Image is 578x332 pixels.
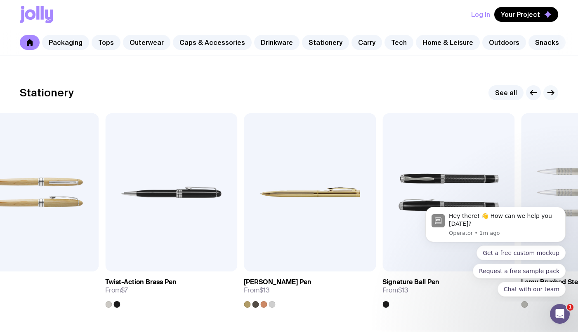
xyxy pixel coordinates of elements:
[244,271,376,308] a: [PERSON_NAME] PenFrom$13
[494,7,558,22] button: Your Project
[567,304,573,311] span: 1
[382,278,439,286] h3: Signature Ball Pen
[382,286,408,295] span: From
[105,278,177,286] h3: Twist-Action Brass Pen
[528,35,566,50] a: Snacks
[382,271,514,308] a: Signature Ball PenFrom$13
[254,35,300,50] a: Drinkware
[105,271,237,308] a: Twist-Action Brass PenFrom$7
[123,35,170,50] a: Outerwear
[244,278,311,286] h3: [PERSON_NAME] Pen
[20,87,74,99] h2: Stationery
[416,35,480,50] a: Home & Leisure
[413,199,578,302] iframe: Intercom notifications message
[398,286,408,295] span: $13
[482,35,526,50] a: Outdoors
[501,10,540,19] span: Your Project
[244,286,269,295] span: From
[92,35,120,50] a: Tops
[42,35,89,50] a: Packaging
[260,286,269,295] span: $13
[121,286,128,295] span: $7
[352,35,382,50] a: Carry
[488,85,524,100] a: See all
[471,7,490,22] button: Log In
[173,35,252,50] a: Caps & Accessories
[385,35,413,50] a: Tech
[302,35,349,50] a: Stationery
[550,304,570,324] iframe: Intercom live chat
[105,286,128,295] span: From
